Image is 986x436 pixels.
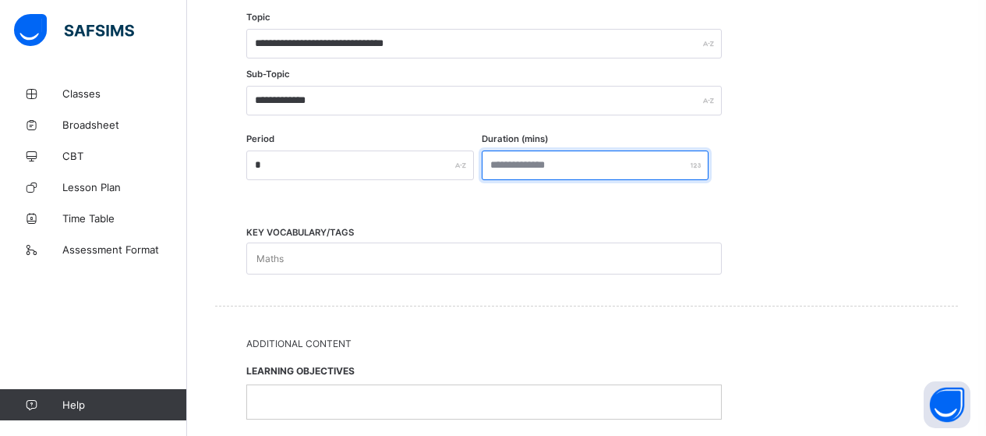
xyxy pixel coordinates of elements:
[62,87,187,100] span: Classes
[246,357,722,385] span: LEARNING OBJECTIVES
[62,181,187,193] span: Lesson Plan
[246,12,270,23] label: Topic
[62,150,187,162] span: CBT
[246,133,274,144] label: Period
[62,212,187,225] span: Time Table
[62,399,186,411] span: Help
[482,133,548,144] label: Duration (mins)
[246,69,290,80] label: Sub-Topic
[924,381,970,428] button: Open asap
[246,227,354,238] span: KEY VOCABULARY/TAGS
[246,338,927,349] span: Additional Content
[62,243,187,256] span: Assessment Format
[256,244,284,274] div: Maths
[14,14,134,47] img: safsims
[62,119,187,131] span: Broadsheet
